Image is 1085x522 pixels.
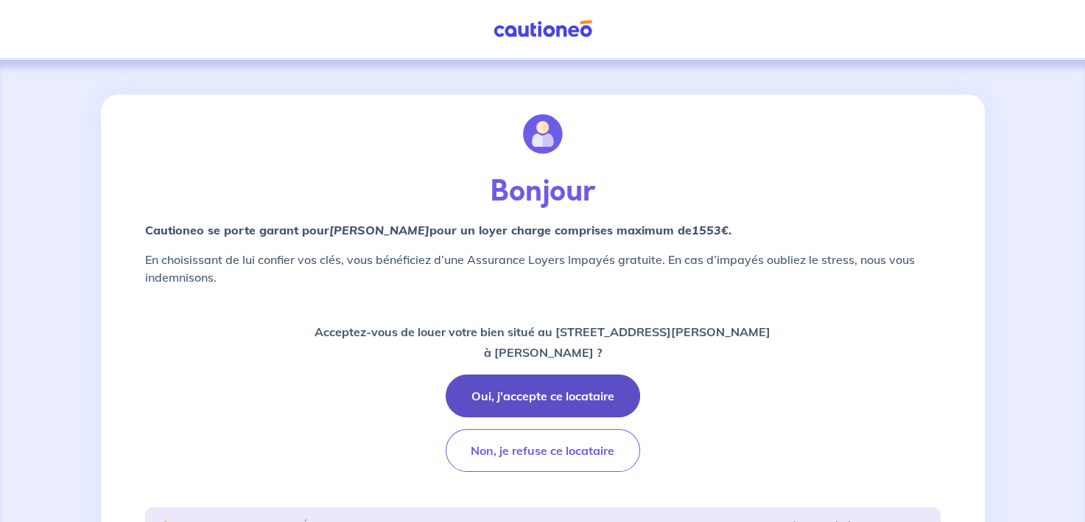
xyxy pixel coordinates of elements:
[523,114,563,154] img: illu_account.svg
[145,251,941,286] p: En choisissant de lui confier vos clés, vous bénéficiez d’une Assurance Loyers Impayés gratuite. ...
[692,223,728,237] em: 1553€
[145,223,731,237] strong: Cautioneo se porte garant pour pour un loyer charge comprises maximum de .
[488,20,598,38] img: Cautioneo
[145,174,941,209] p: Bonjour
[446,429,640,472] button: Non, je refuse ce locataire
[315,321,770,363] p: Acceptez-vous de louer votre bien situé au [STREET_ADDRESS][PERSON_NAME] à [PERSON_NAME] ?
[446,375,640,417] button: Oui, j'accepte ce locataire
[329,223,429,237] em: [PERSON_NAME]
